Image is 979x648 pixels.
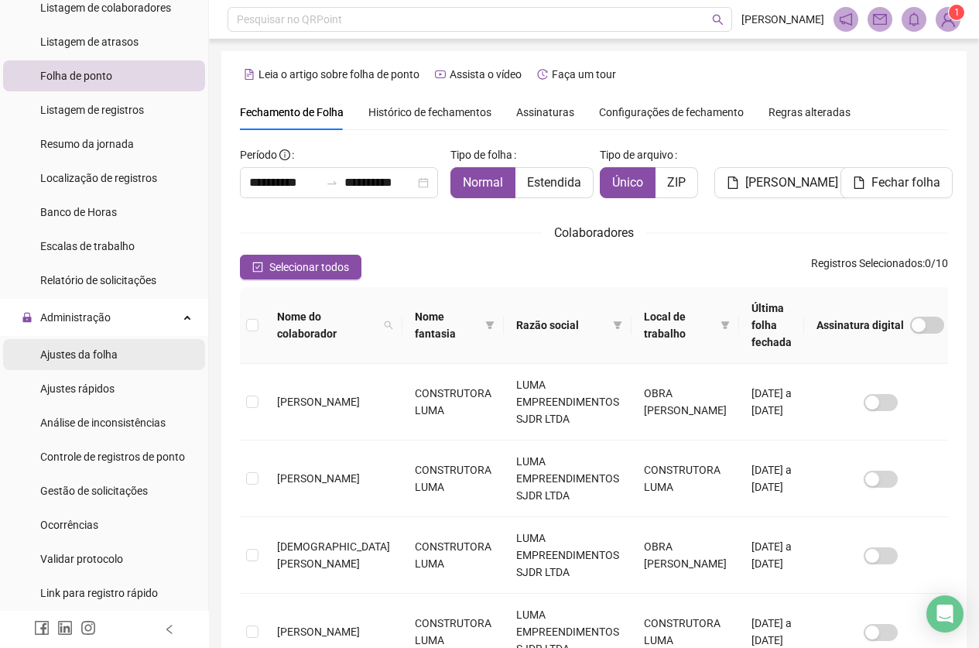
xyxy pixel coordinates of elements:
[516,317,607,334] span: Razão social
[277,308,378,342] span: Nome do colaborador
[537,69,548,80] span: history
[269,259,349,276] span: Selecionar todos
[40,240,135,252] span: Escalas de trabalho
[714,167,851,198] button: [PERSON_NAME]
[40,382,115,395] span: Ajustes rápidos
[34,620,50,636] span: facebook
[40,70,112,82] span: Folha de ponto
[727,177,739,189] span: file
[644,308,714,342] span: Local de trabalho
[240,255,361,279] button: Selecionar todos
[600,146,673,163] span: Tipo de arquivo
[450,68,522,81] span: Assista o vídeo
[252,262,263,273] span: check-square
[527,175,581,190] span: Estendida
[612,175,643,190] span: Único
[871,173,940,192] span: Fechar folha
[402,441,504,517] td: CONSTRUTORA LUMA
[240,106,344,118] span: Fechamento de Folha
[554,225,634,240] span: Colaboradores
[277,626,360,638] span: [PERSON_NAME]
[40,519,98,531] span: Ocorrências
[40,36,139,48] span: Listagem de atrasos
[739,517,804,594] td: [DATE] a [DATE]
[768,107,851,118] span: Regras alteradas
[80,620,96,636] span: instagram
[258,68,419,81] span: Leia o artigo sobre folha de ponto
[504,364,632,441] td: LUMA EMPREENDIMENTOS SJDR LTDA
[277,472,360,485] span: [PERSON_NAME]
[415,308,479,342] span: Nome fantasia
[613,321,622,330] span: filter
[739,441,804,517] td: [DATE] a [DATE]
[40,138,134,150] span: Resumo da jornada
[482,305,498,345] span: filter
[632,364,739,441] td: OBRA [PERSON_NAME]
[381,305,396,345] span: search
[40,274,156,286] span: Relatório de solicitações
[277,540,390,570] span: [DEMOGRAPHIC_DATA][PERSON_NAME]
[717,305,733,345] span: filter
[721,321,730,330] span: filter
[40,553,123,565] span: Validar protocolo
[485,321,495,330] span: filter
[240,149,277,161] span: Período
[40,485,148,497] span: Gestão de solicitações
[22,312,33,323] span: lock
[463,175,503,190] span: Normal
[739,287,804,364] th: Última folha fechada
[632,517,739,594] td: OBRA [PERSON_NAME]
[811,255,948,279] span: : 0 / 10
[40,348,118,361] span: Ajustes da folha
[277,396,360,408] span: [PERSON_NAME]
[40,417,166,429] span: Análise de inconsistências
[936,8,960,31] img: 73129
[816,317,904,334] span: Assinatura digital
[402,364,504,441] td: CONSTRUTORA LUMA
[632,441,739,517] td: CONSTRUTORA LUMA
[435,69,446,80] span: youtube
[853,177,865,189] span: file
[811,257,923,269] span: Registros Selecionados
[402,517,504,594] td: CONSTRUTORA LUMA
[552,68,616,81] span: Faça um tour
[40,2,171,14] span: Listagem de colaboradores
[741,11,824,28] span: [PERSON_NAME]
[907,12,921,26] span: bell
[40,311,111,324] span: Administração
[326,177,338,189] span: to
[384,321,393,330] span: search
[667,175,686,190] span: ZIP
[368,106,491,118] span: Histórico de fechamentos
[610,314,625,337] span: filter
[326,177,338,189] span: swap-right
[949,5,964,20] sup: Atualize o seu contato no menu Meus Dados
[745,173,838,192] span: [PERSON_NAME]
[504,517,632,594] td: LUMA EMPREENDIMENTOS SJDR LTDA
[450,146,512,163] span: Tipo de folha
[504,441,632,517] td: LUMA EMPREENDIMENTOS SJDR LTDA
[926,595,964,633] div: Open Intercom Messenger
[244,69,255,80] span: file-text
[840,167,953,198] button: Fechar folha
[712,14,724,26] span: search
[40,451,185,463] span: Controle de registros de ponto
[954,7,960,18] span: 1
[40,104,144,116] span: Listagem de registros
[164,624,175,635] span: left
[873,12,887,26] span: mail
[40,206,117,218] span: Banco de Horas
[279,149,290,160] span: info-circle
[40,172,157,184] span: Localização de registros
[40,587,158,599] span: Link para registro rápido
[516,107,574,118] span: Assinaturas
[839,12,853,26] span: notification
[599,107,744,118] span: Configurações de fechamento
[57,620,73,636] span: linkedin
[739,364,804,441] td: [DATE] a [DATE]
